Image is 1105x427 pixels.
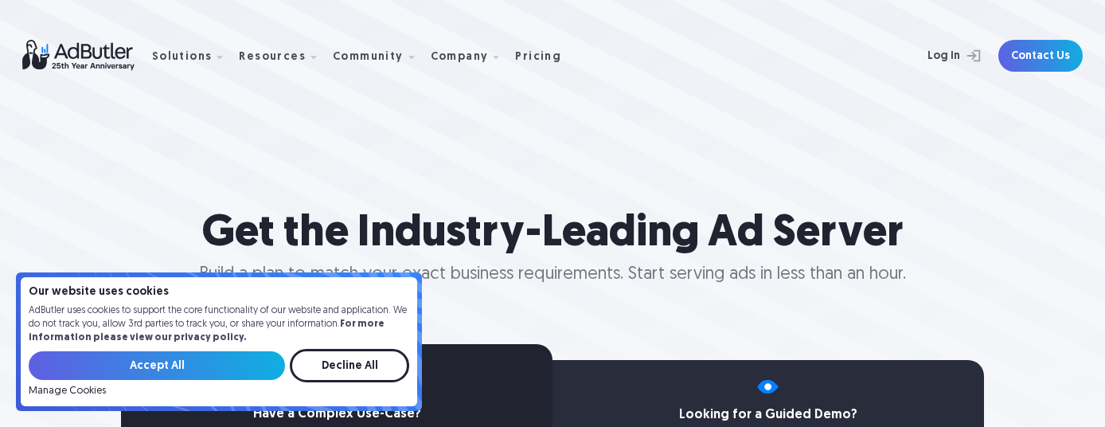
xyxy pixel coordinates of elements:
div: Resources [239,31,330,81]
input: Accept All [29,351,285,380]
input: Decline All [290,349,409,382]
a: Log In [885,40,989,72]
div: Company [431,31,513,81]
a: Contact Us [998,40,1083,72]
div: Community [333,52,404,63]
p: AdButler uses cookies to support the core functionality of our website and application. We do not... [29,304,409,344]
h4: Looking for a Guided Demo? [552,409,984,421]
div: Resources [239,52,306,63]
h4: Our website uses cookies [29,287,409,298]
div: Company [431,52,489,63]
div: Solutions [152,31,236,81]
div: Solutions [152,52,213,63]
div: Community [333,31,428,81]
div: Pricing [515,52,561,63]
form: Email Form [29,349,409,397]
a: Manage Cookies [29,386,106,397]
a: Pricing [515,49,574,63]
